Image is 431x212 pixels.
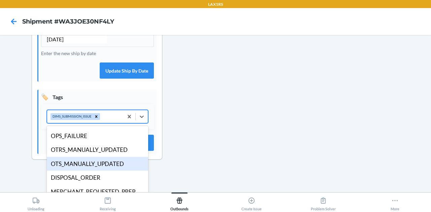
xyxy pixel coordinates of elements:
button: Problem Solver [287,193,359,211]
div: DISPOSAL_ORDER [47,171,148,185]
button: Receiving [72,193,143,211]
button: Create Issue [215,193,287,211]
h4: Shipment #WA3JOE30NF4LY [22,17,114,26]
div: Outbounds [170,194,189,211]
p: Enter the new ship by date [41,50,154,57]
p: LAX1RS [208,1,223,7]
button: Update Ship By Date [100,62,154,79]
div: Problem Solver [311,194,336,211]
div: Create Issue [241,194,262,211]
div: Receiving [100,194,116,211]
p: Tags [41,92,154,101]
div: Unloading [28,194,44,211]
button: Outbounds [144,193,215,211]
div: OTS_MANUALLY_UPDATED [47,157,148,171]
div: DIMS_SUBMISSION_ISSUE [51,113,93,120]
button: More [359,193,431,211]
div: MERCHANT_REQUESTED_PREP [47,185,148,199]
input: MM/DD/YYYY [47,35,107,43]
span: 🏷️ [41,92,48,101]
div: OPS_FAILURE [47,129,148,143]
div: More [391,194,399,211]
div: OTRS_MANUALLY_UPDATED [47,143,148,157]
